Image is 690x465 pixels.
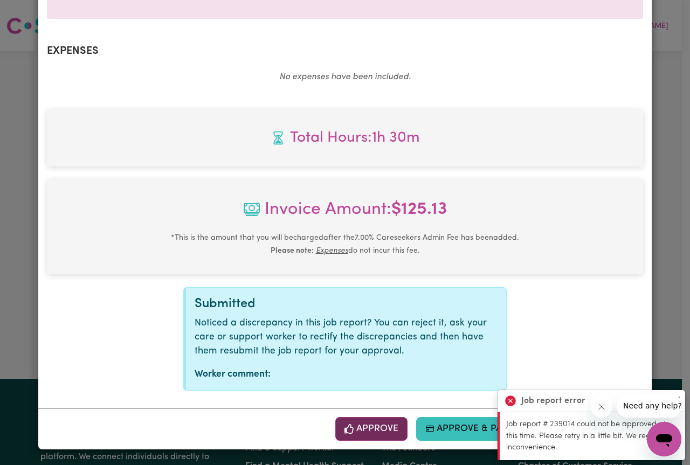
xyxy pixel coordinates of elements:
iframe: Close message [591,396,612,418]
u: Expenses [316,247,348,255]
em: No expenses have been included. [279,73,411,81]
strong: Worker comment: [195,370,271,379]
h2: Expenses [47,45,643,58]
span: Invoice Amount: [56,197,634,231]
span: Need any help? [6,8,65,16]
button: Approve [335,417,408,441]
button: Approve & Pay [416,417,517,441]
iframe: Message from company [617,394,681,418]
p: Noticed a discrepancy in this job report? You can reject it, ask your care or support worker to r... [195,316,498,359]
span: Submitted [195,297,256,310]
small: This is the amount that you will be charged after the 7.00 % Careseekers Admin Fee has been added... [171,234,519,255]
b: $ 125.13 [391,201,447,218]
b: Please note: [271,247,314,255]
strong: Job report error [521,394,585,407]
span: Total hours worked: 1 hour 30 minutes [56,127,634,149]
p: Job report # 239014 could not be approved at this time. Please retry in a little bit. We regret t... [506,419,679,454]
iframe: Button to launch messaging window [647,422,681,456]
